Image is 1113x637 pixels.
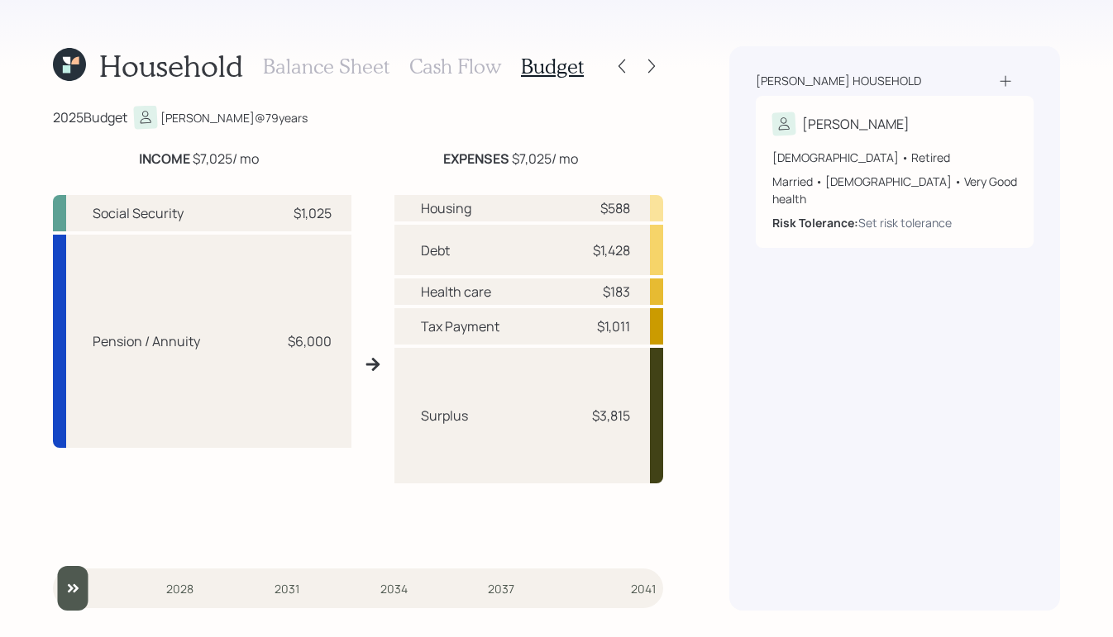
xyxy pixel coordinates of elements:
[421,406,468,425] div: Surplus
[421,198,471,218] div: Housing
[802,114,910,134] div: [PERSON_NAME]
[603,282,630,302] div: $183
[593,240,630,260] div: $1,428
[592,406,630,425] div: $3,815
[139,150,190,168] b: INCOME
[99,48,243,83] h1: Household
[93,331,200,351] div: Pension / Annuity
[53,107,127,127] div: 2025 Budget
[597,316,630,336] div: $1,011
[443,149,578,169] div: $7,025 / mo
[93,203,184,223] div: Social Security
[421,316,499,336] div: Tax Payment
[600,198,630,218] div: $588
[772,173,1017,207] div: Married • [DEMOGRAPHIC_DATA] • Very Good health
[421,240,450,260] div: Debt
[772,215,858,231] b: Risk Tolerance:
[288,331,332,351] div: $6,000
[160,109,308,126] div: [PERSON_NAME] @ 79 years
[756,73,921,89] div: [PERSON_NAME] household
[409,55,501,78] h3: Cash Flow
[772,149,1017,166] div: [DEMOGRAPHIC_DATA] • Retired
[139,149,259,169] div: $7,025 / mo
[443,150,509,168] b: EXPENSES
[294,203,332,223] div: $1,025
[858,214,952,231] div: Set risk tolerance
[263,55,389,78] h3: Balance Sheet
[421,282,491,302] div: Health care
[521,55,584,78] h3: Budget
